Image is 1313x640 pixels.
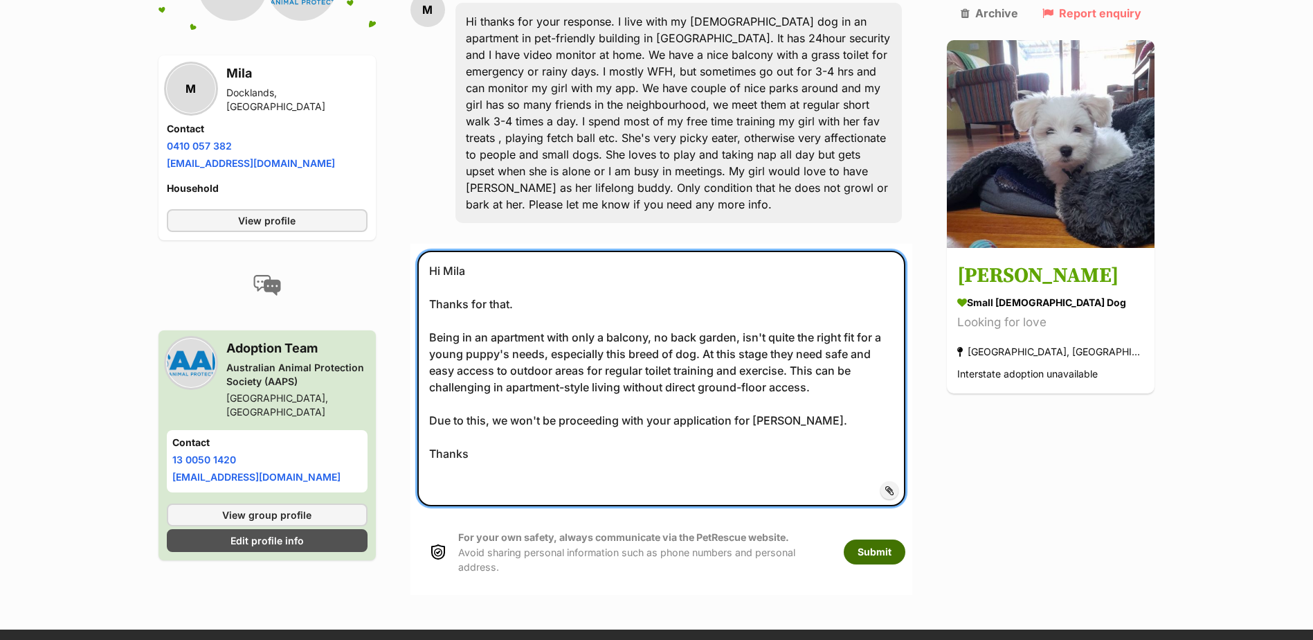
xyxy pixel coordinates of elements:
[172,454,236,465] a: 13 0050 1420
[167,209,368,232] a: View profile
[226,339,368,358] h3: Adoption Team
[226,64,368,83] h3: Mila
[957,343,1144,362] div: [GEOGRAPHIC_DATA], [GEOGRAPHIC_DATA]
[253,275,281,296] img: conversation-icon-4a6f8262b818ee0b60e3300018af0b2d0b884aa5de6e9bcb8d3d4eeb1a70a7c4.svg
[458,531,789,543] strong: For your own safety, always communicate via the PetRescue website.
[226,361,368,389] div: Australian Animal Protection Society (AAPS)
[1042,7,1141,19] a: Report enquiry
[844,540,905,565] button: Submit
[167,529,368,552] a: Edit profile info
[961,7,1018,19] a: Archive
[947,40,1154,248] img: Kevin
[957,261,1144,292] h3: [PERSON_NAME]
[167,122,368,136] h4: Contact
[458,530,830,574] p: Avoid sharing personal information such as phone numbers and personal address.
[167,181,368,195] h4: Household
[222,508,311,522] span: View group profile
[167,140,232,152] a: 0410 057 382
[238,213,296,228] span: View profile
[167,157,335,169] a: [EMAIL_ADDRESS][DOMAIN_NAME]
[226,86,368,114] div: Docklands, [GEOGRAPHIC_DATA]
[167,339,215,387] img: Australian Animal Protection Society (AAPS) profile pic
[167,504,368,526] a: View group profile
[947,251,1154,394] a: [PERSON_NAME] small [DEMOGRAPHIC_DATA] Dog Looking for love [GEOGRAPHIC_DATA], [GEOGRAPHIC_DATA] ...
[957,296,1144,310] div: small [DEMOGRAPHIC_DATA] Dog
[172,436,362,450] h4: Contact
[172,471,341,483] a: [EMAIL_ADDRESS][DOMAIN_NAME]
[957,368,1098,380] span: Interstate adoption unavailable
[455,3,903,223] div: Hi thanks for your response. I live with my [DEMOGRAPHIC_DATA] dog in an apartment in pet-friendl...
[957,314,1144,332] div: Looking for love
[230,533,304,548] span: Edit profile info
[167,64,215,113] div: M
[226,391,368,419] div: [GEOGRAPHIC_DATA], [GEOGRAPHIC_DATA]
